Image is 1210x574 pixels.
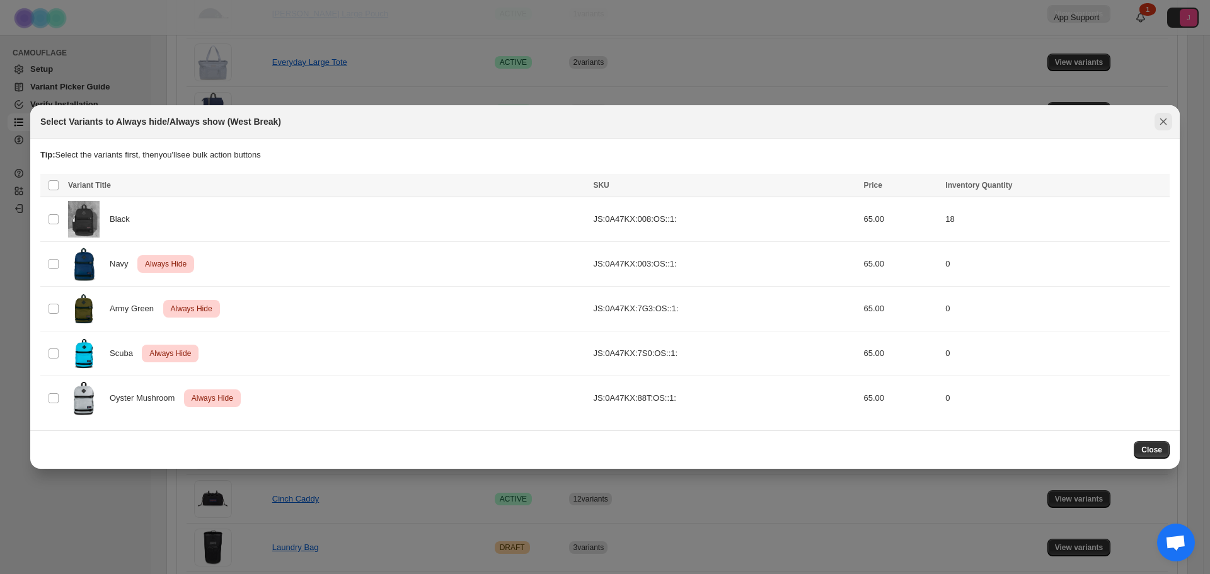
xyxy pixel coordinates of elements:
[860,241,942,286] td: 65.00
[942,331,1170,376] td: 0
[589,331,860,376] td: JS:0A47KX:7S0:OS::1:
[40,149,1170,161] p: Select the variants first, then you'll see bulk action buttons
[1155,113,1172,130] button: Close
[589,241,860,286] td: JS:0A47KX:003:OS::1:
[589,197,860,241] td: JS:0A47KX:008:OS::1:
[1157,524,1195,561] div: Open chat
[147,346,193,361] span: Always Hide
[68,335,100,372] img: JS0A47KX7S0-FRONT.webp
[863,181,882,190] span: Price
[110,213,137,226] span: Black
[110,258,135,270] span: Navy
[589,286,860,331] td: JS:0A47KX:7G3:OS::1:
[110,302,161,315] span: Army Green
[168,301,215,316] span: Always Hide
[593,181,609,190] span: SKU
[942,241,1170,286] td: 0
[945,181,1012,190] span: Inventory Quantity
[68,246,100,282] img: JS0A47KX003-FRONT.webp
[110,347,140,360] span: Scuba
[942,286,1170,331] td: 0
[860,331,942,376] td: 65.00
[189,391,236,406] span: Always Hide
[860,376,942,421] td: 65.00
[68,201,100,238] img: JS0A47KX008-FRONT.jpg
[142,256,189,272] span: Always Hide
[68,380,100,416] img: JS0A47KX88T-FRONT.webp
[68,290,100,327] img: JS0A47KX7G3-FRONT.webp
[1141,445,1162,455] span: Close
[1134,441,1170,459] button: Close
[942,197,1170,241] td: 18
[110,392,181,405] span: Oyster Mushroom
[40,150,55,159] strong: Tip:
[860,286,942,331] td: 65.00
[40,115,281,128] h2: Select Variants to Always hide/Always show (West Break)
[942,376,1170,421] td: 0
[589,376,860,421] td: JS:0A47KX:88T:OS::1:
[68,181,111,190] span: Variant Title
[860,197,942,241] td: 65.00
